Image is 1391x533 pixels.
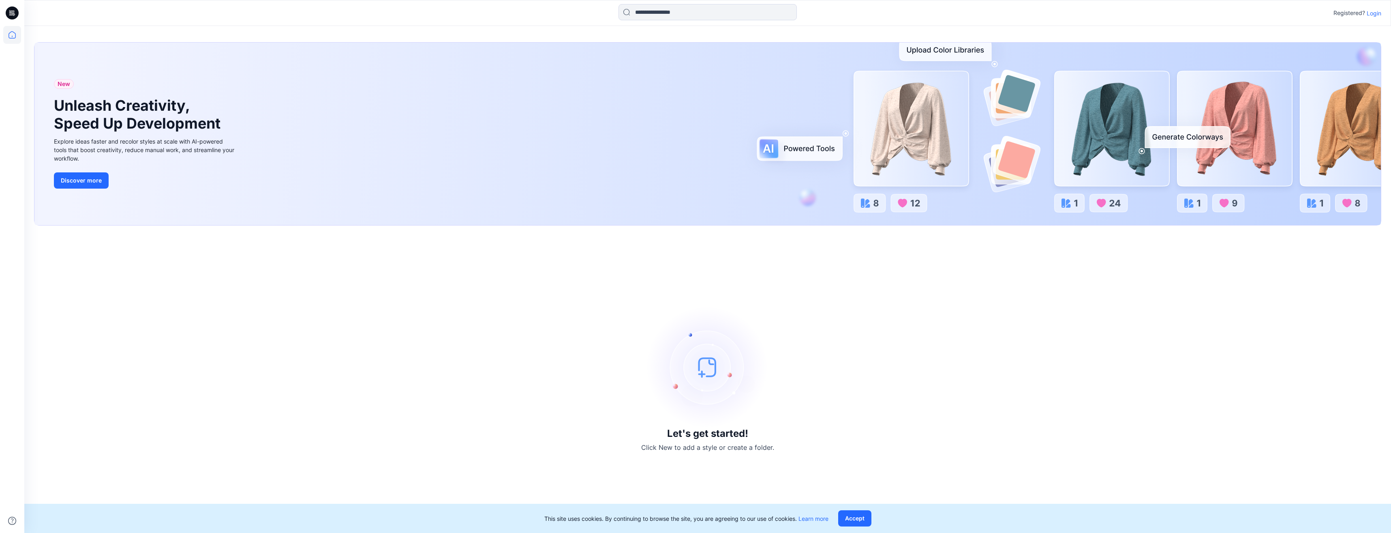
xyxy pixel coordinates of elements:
[641,443,774,452] p: Click New to add a style or create a folder.
[54,137,236,163] div: Explore ideas faster and recolor styles at scale with AI-powered tools that boost creativity, red...
[54,172,236,189] a: Discover more
[1333,8,1365,18] p: Registered?
[647,306,768,428] img: empty-state-image.svg
[667,428,748,439] h3: Let's get started!
[544,514,828,523] p: This site uses cookies. By continuing to browse the site, you are agreeing to our use of cookies.
[54,172,109,189] button: Discover more
[1367,9,1381,17] p: Login
[54,97,224,132] h1: Unleash Creativity, Speed Up Development
[838,510,871,527] button: Accept
[58,79,70,89] span: New
[798,515,828,522] a: Learn more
